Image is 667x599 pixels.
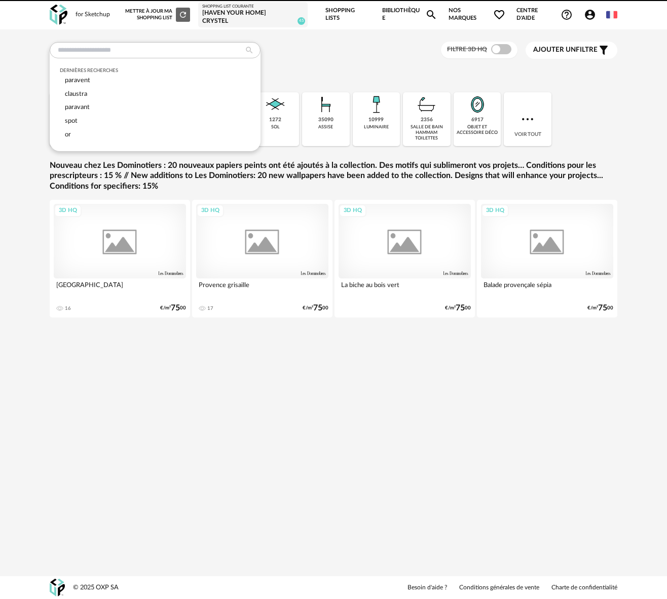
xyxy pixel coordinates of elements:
[76,11,110,19] div: for Sketchup
[50,5,67,25] img: OXP
[318,117,333,123] div: 35090
[271,124,280,130] div: sol
[269,117,281,123] div: 1272
[65,77,90,83] span: paravent
[406,124,448,142] div: salle de bain hammam toilettes
[318,124,333,130] div: assise
[202,4,304,9] div: Shopping List courante
[584,9,601,21] span: Account Circle icon
[598,44,610,56] span: Filter icon
[445,305,471,311] div: €/m² 00
[415,92,439,117] img: Salle%20de%20bain.png
[481,204,509,217] div: 3D HQ
[65,104,90,110] span: paravant
[471,117,484,123] div: 6917
[456,305,465,311] span: 75
[561,9,573,21] span: Help Circle Outline icon
[54,204,82,217] div: 3D HQ
[520,111,536,127] img: more.7b13dc1.svg
[465,92,490,117] img: Miroir.png
[207,305,213,311] div: 17
[364,124,389,130] div: luminaire
[598,305,607,311] span: 75
[493,9,505,21] span: Heart Outline icon
[263,92,287,117] img: Sol.png
[587,305,613,311] div: €/m² 00
[516,7,573,22] span: Centre d'aideHelp Circle Outline icon
[477,200,617,318] a: 3D HQ Balade provençale sépia €/m²7500
[364,92,388,117] img: Luminaire.png
[73,583,119,592] div: © 2025 OXP SA
[339,278,471,299] div: La biche au bois vert
[65,131,71,137] span: or
[533,46,576,53] span: Ajouter un
[50,579,65,596] img: OXP
[584,9,596,21] span: Account Circle icon
[425,9,437,21] span: Magnify icon
[65,118,78,124] span: spot
[533,46,598,54] span: filtre
[457,124,498,136] div: objet et accessoire déco
[202,9,304,25] div: [Haven your Home] Crystel
[196,278,328,299] div: Provence grisaille
[339,204,366,217] div: 3D HQ
[50,160,617,192] a: Nouveau chez Les Dominotiers : 20 nouveaux papiers peints ont été ajoutés à la collection. Des mo...
[54,278,186,299] div: [GEOGRAPHIC_DATA]
[197,204,224,217] div: 3D HQ
[125,8,190,22] div: Mettre à jour ma Shopping List
[65,305,71,311] div: 16
[192,200,332,318] a: 3D HQ Provence grisaille 17 €/m²7500
[65,91,87,97] span: claustra
[481,278,613,299] div: Balade provençale sépia
[298,17,305,25] span: 45
[526,42,617,59] button: Ajouter unfiltre Filter icon
[50,200,190,318] a: 3D HQ [GEOGRAPHIC_DATA] 16 €/m²7500
[202,4,304,25] a: Shopping List courante [Haven your Home] Crystel 45
[368,117,384,123] div: 10999
[313,305,322,311] span: 75
[447,46,487,52] span: Filtre 3D HQ
[60,67,250,74] div: Dernières recherches
[606,9,617,20] img: fr
[407,584,447,592] a: Besoin d'aide ?
[171,305,180,311] span: 75
[303,305,328,311] div: €/m² 00
[459,584,539,592] a: Conditions générales de vente
[335,200,475,318] a: 3D HQ La biche au bois vert €/m²7500
[314,92,338,117] img: Assise.png
[160,305,186,311] div: €/m² 00
[178,12,188,17] span: Refresh icon
[421,117,433,123] div: 2356
[551,584,617,592] a: Charte de confidentialité
[504,92,551,146] div: Voir tout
